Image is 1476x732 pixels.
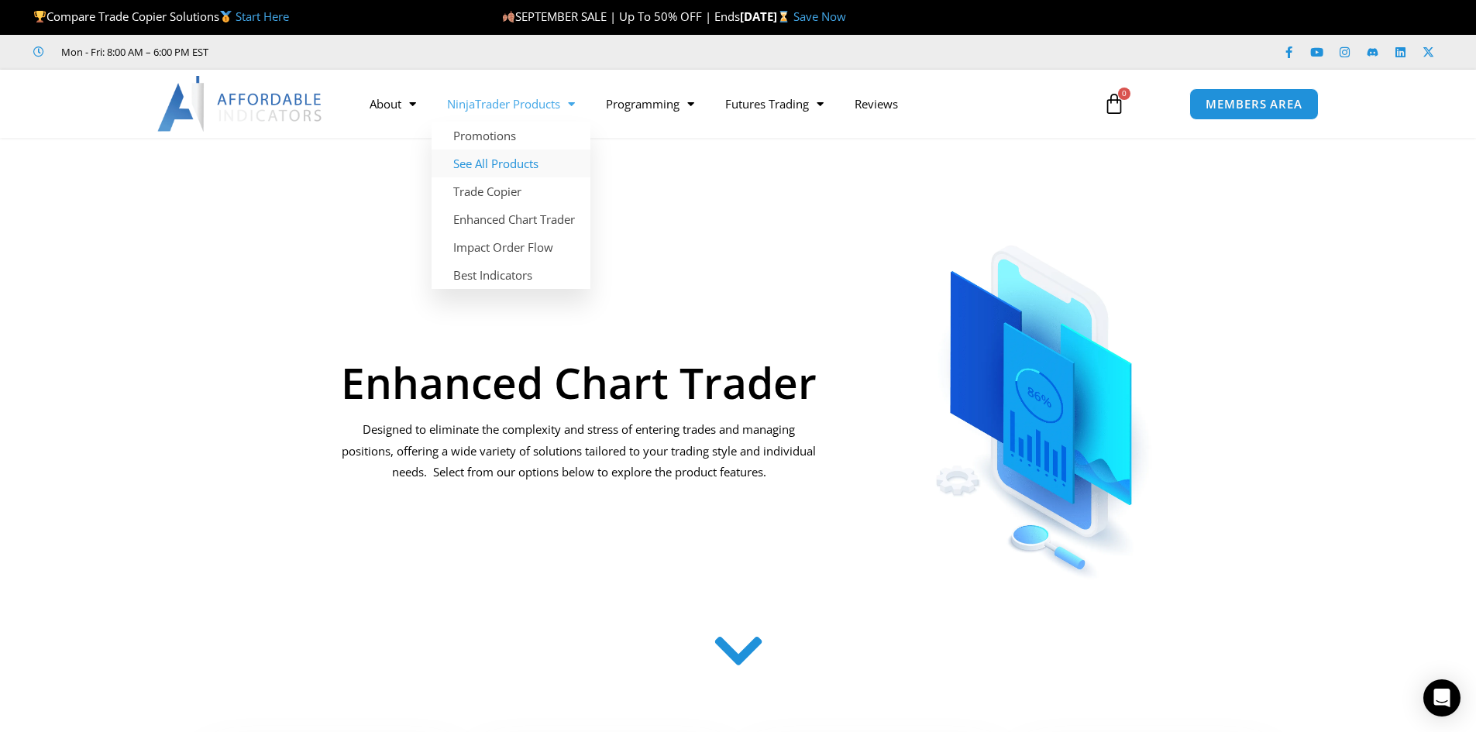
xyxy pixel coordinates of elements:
[354,86,1085,122] nav: Menu
[778,11,790,22] img: ⌛
[502,9,740,24] span: SEPTEMBER SALE | Up To 50% OFF | Ends
[230,44,463,60] iframe: Customer reviews powered by Trustpilot
[1118,88,1130,100] span: 0
[354,86,432,122] a: About
[1080,81,1148,126] a: 0
[33,9,289,24] span: Compare Trade Copier Solutions
[432,205,590,233] a: Enhanced Chart Trader
[432,149,590,177] a: See All Products
[432,177,590,205] a: Trade Copier
[1189,88,1319,120] a: MEMBERS AREA
[340,419,818,484] p: Designed to eliminate the complexity and stress of entering trades and managing positions, offeri...
[34,11,46,22] img: 🏆
[740,9,793,24] strong: [DATE]
[157,76,324,132] img: LogoAI | Affordable Indicators – NinjaTrader
[590,86,710,122] a: Programming
[432,233,590,261] a: Impact Order Flow
[432,122,590,149] a: Promotions
[220,11,232,22] img: 🥇
[710,86,839,122] a: Futures Trading
[885,208,1202,585] img: ChartTrader | Affordable Indicators – NinjaTrader
[1206,98,1302,110] span: MEMBERS AREA
[1423,679,1461,717] div: Open Intercom Messenger
[793,9,846,24] a: Save Now
[236,9,289,24] a: Start Here
[432,86,590,122] a: NinjaTrader Products
[432,261,590,289] a: Best Indicators
[503,11,514,22] img: 🍂
[432,122,590,289] ul: NinjaTrader Products
[57,43,208,61] span: Mon - Fri: 8:00 AM – 6:00 PM EST
[839,86,913,122] a: Reviews
[340,361,818,404] h1: Enhanced Chart Trader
